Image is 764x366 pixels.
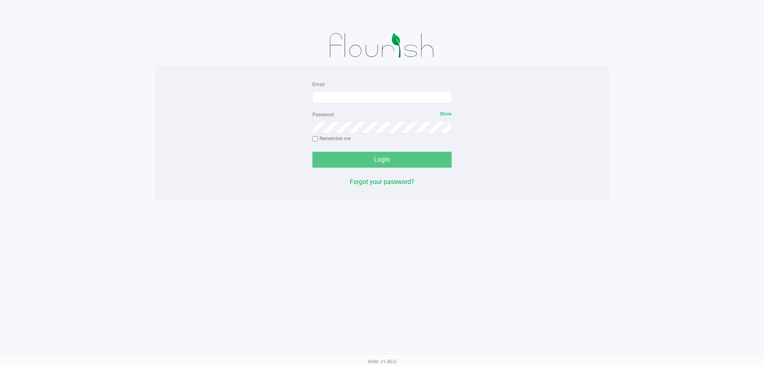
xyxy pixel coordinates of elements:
input: Remember me [312,136,318,142]
button: Forgot your password? [350,177,414,187]
label: Password [312,111,334,118]
span: Web: v1.40.0 [368,358,396,364]
label: Email [312,81,325,88]
label: Remember me [312,135,351,142]
span: Show [440,111,452,117]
